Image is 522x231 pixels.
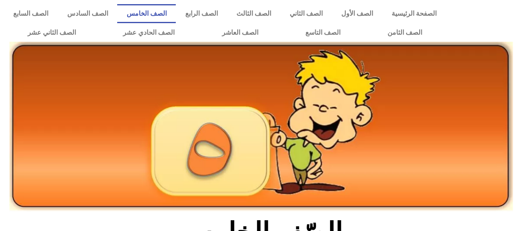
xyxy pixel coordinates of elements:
a: الصف العاشر [198,23,282,42]
a: الصف الخامس [117,4,176,23]
a: الصف الأول [332,4,382,23]
a: الصف الثاني عشر [4,23,99,42]
a: الصف الثامن [364,23,446,42]
a: الصف الثالث [227,4,280,23]
a: الصف التاسع [282,23,364,42]
a: الصف الحادي عشر [99,23,198,42]
a: الصف الثاني [280,4,332,23]
a: الصف الرابع [176,4,227,23]
a: الصف السادس [58,4,117,23]
a: الصفحة الرئيسية [382,4,446,23]
a: الصف السابع [4,4,58,23]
